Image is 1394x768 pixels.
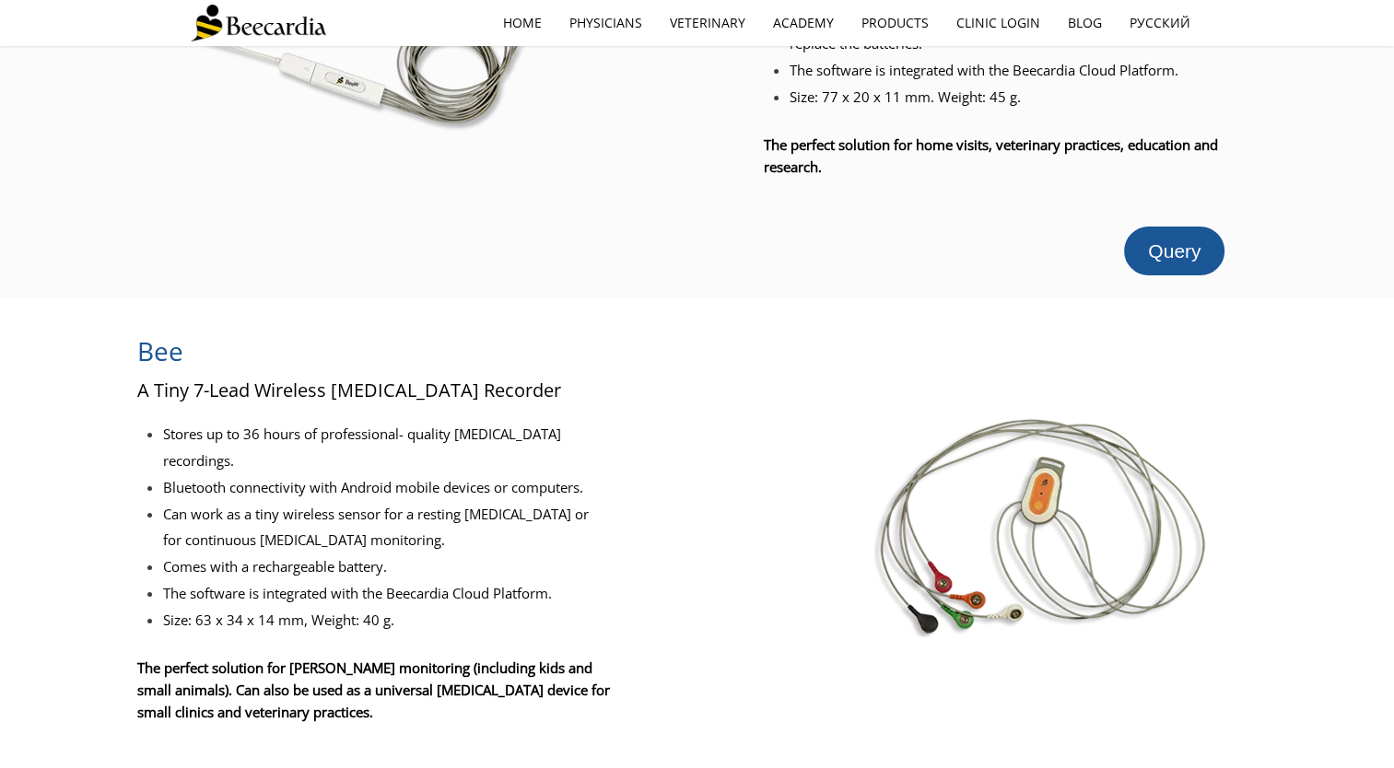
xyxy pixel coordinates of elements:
[1054,2,1116,44] a: Blog
[848,2,943,44] a: Products
[163,478,583,496] span: Bluetooth connectivity with Android mobile devices or computers.
[790,7,1226,52] span: Powered by smartphone, tablet or computer. No need to recharge or replace the batteries.
[1116,2,1204,44] a: Русский
[137,333,183,368] span: Bee
[163,611,394,629] span: Size: 63 x 34 x 14 mm, Weight: 40 g.
[1148,240,1201,262] span: Query
[790,61,1178,79] span: The software is integrated with the Beecardia Cloud Platform.
[137,378,561,402] span: A Tiny 7-Lead Wireless [MEDICAL_DATA] Recorder
[163,584,552,602] span: The software is integrated with the Beecardia Cloud Platform.
[163,505,589,550] span: Can work as a tiny wireless sensor for a resting [MEDICAL_DATA] or for continuous [MEDICAL_DATA] ...
[191,5,326,41] img: Beecardia
[556,2,656,44] a: Physicians
[764,135,1218,176] span: The perfect solution for home visits, veterinary practices, education and research.
[656,2,759,44] a: Veterinary
[163,425,561,470] span: Stores up to 36 hours of professional- quality [MEDICAL_DATA] recordings.
[489,2,556,44] a: home
[759,2,848,44] a: Academy
[943,2,1054,44] a: Clinic Login
[790,87,1021,106] span: Size: 77 x 20 x 11 mm. Weight: 45 g.
[163,557,387,576] span: Comes with a rechargeable battery.
[1124,227,1224,275] a: Query
[137,658,610,721] span: The perfect solution for [PERSON_NAME] monitoring (including kids and small animals). Can also be...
